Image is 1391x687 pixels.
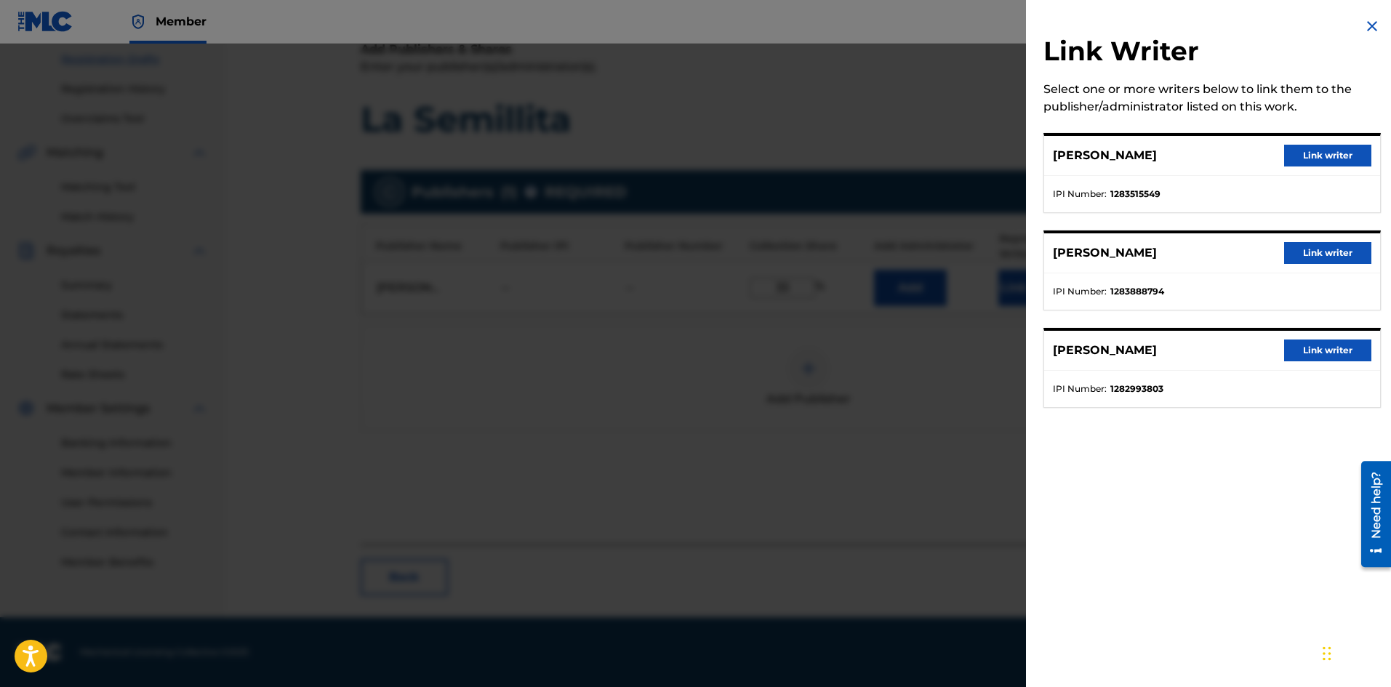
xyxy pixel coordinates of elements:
span: IPI Number : [1053,285,1107,298]
p: [PERSON_NAME] [1053,244,1157,262]
button: Link writer [1284,340,1371,361]
span: IPI Number : [1053,188,1107,201]
span: IPI Number : [1053,382,1107,395]
span: Member [156,13,207,30]
div: Widget de chat [1318,617,1391,687]
p: [PERSON_NAME] [1053,147,1157,164]
strong: 1283888794 [1110,285,1164,298]
strong: 1282993803 [1110,382,1163,395]
div: Arrastrar [1323,632,1331,675]
p: [PERSON_NAME] [1053,342,1157,359]
button: Link writer [1284,242,1371,264]
iframe: Chat Widget [1318,617,1391,687]
button: Link writer [1284,145,1371,166]
iframe: Resource Center [1350,456,1391,573]
img: MLC Logo [17,11,73,32]
strong: 1283515549 [1110,188,1160,201]
h2: Link Writer [1043,35,1381,72]
div: Select one or more writers below to link them to the publisher/administrator listed on this work. [1043,81,1381,116]
img: Top Rightsholder [129,13,147,31]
